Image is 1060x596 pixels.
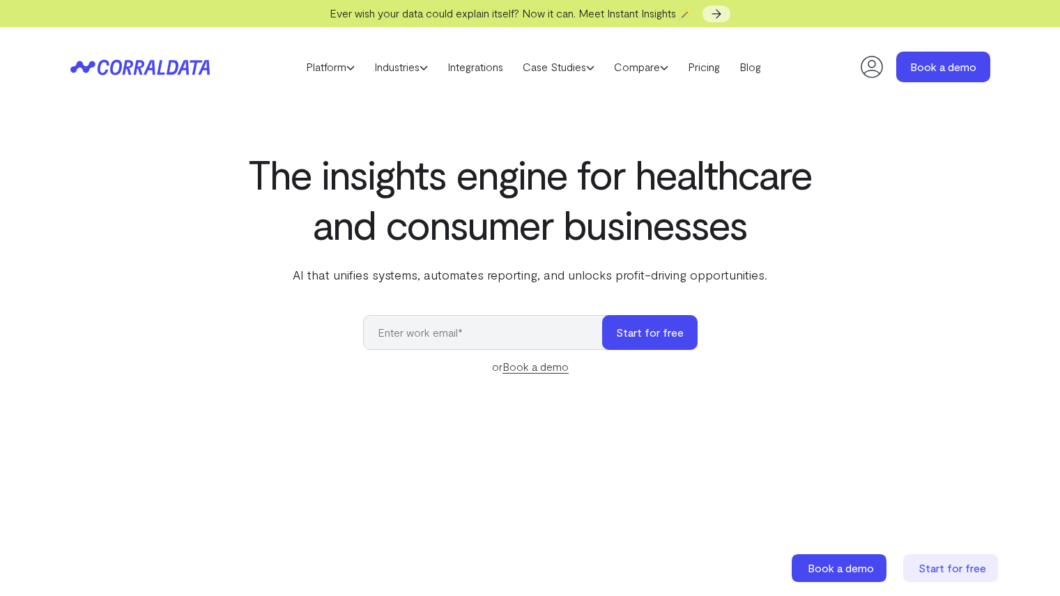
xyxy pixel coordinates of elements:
p: AI that unifies systems, automates reporting, and unlocks profit-driving opportunities. [246,266,815,284]
span: Start for free [919,561,986,574]
a: Platform [296,56,364,77]
a: Start for free [903,554,1001,582]
a: Book a demo [896,52,990,82]
a: Industries [364,56,438,77]
a: Book a demo [792,554,889,582]
a: Compare [604,56,678,77]
a: Integrations [438,56,513,77]
button: Start for free [602,315,698,350]
span: Ever wish your data could explain itself? Now it can. Meet Instant Insights 🪄 [330,6,693,20]
a: Case Studies [513,56,604,77]
h1: The insights engine for healthcare and consumer businesses [246,148,815,249]
a: Blog [730,56,771,77]
input: Enter work email* [363,315,616,350]
a: Book a demo [502,360,569,374]
a: Pricing [678,56,730,77]
span: Book a demo [808,561,874,574]
div: or [363,358,698,375]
